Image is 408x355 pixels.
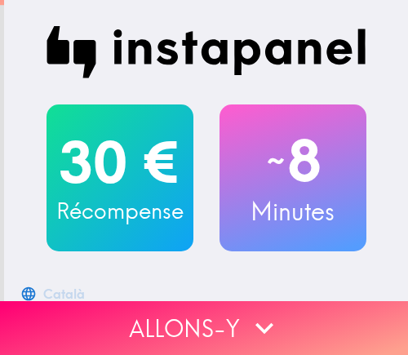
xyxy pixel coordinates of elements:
[47,129,193,196] h2: 30 €
[17,277,91,310] button: Català
[47,196,193,227] h3: Récompense
[43,282,85,305] div: Català
[220,127,366,194] h2: 8
[47,26,366,78] img: Instapanel
[264,136,287,185] span: ~
[220,194,366,229] h3: Minutes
